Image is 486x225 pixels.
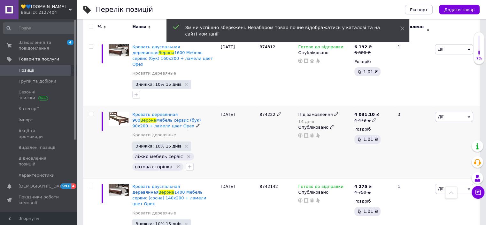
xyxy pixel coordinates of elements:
div: Ваш ID: 2127404 [21,10,77,15]
div: 6 880 ₴ [354,50,372,56]
div: 4 750 ₴ [354,189,372,195]
span: Групи та добірки [19,78,56,84]
span: готова сторінка [135,164,172,169]
a: Кровать двуспальная деревяннаяВерона1400 Мебель сервис (сосна) 140х200 + ламели цвет Орех [132,184,206,206]
span: Верона [158,50,174,55]
span: Товари та послуги [19,56,59,62]
div: Опубліковано [298,189,351,195]
div: 3 [394,107,433,179]
span: Кровать двуспальная деревянная [132,184,180,195]
img: Кровать деревянная 900 Верона Мебель сервис (бук) 90х200 + ламели цвет Орех [109,112,129,126]
span: Імпорт [19,117,33,123]
button: Додати товар [439,5,480,14]
span: 1400 Мебель сервис (сосна) 140х200 + ламели цвет Орех [132,190,206,206]
span: 1.01 ₴ [363,137,378,142]
div: 14 днів [298,119,338,124]
div: Зміни успішно збережені. Незабаром товар почне відображатись у каталозі та на сайті компанії [185,24,384,37]
span: ліжко мебель сервіс [135,154,183,159]
span: Кровать деревянная 900 [132,112,178,123]
span: Експорт [410,7,428,12]
div: Перелік позицій [96,6,153,13]
div: ₴ [354,44,372,50]
div: Опубліковано [298,50,351,56]
button: Експорт [405,5,433,14]
span: Позиції [19,68,34,73]
span: 874222 [259,112,275,117]
span: Мебель сервис (бук) 90х200 + ламели цвет Орех [132,118,201,128]
div: Опубліковано [298,125,351,130]
div: Роздріб [354,126,392,132]
span: Додати товар [444,7,474,12]
input: Пошук [3,22,75,34]
button: Чат з покупцем [472,186,484,199]
span: Показники роботи компанії [19,194,59,206]
span: Замовлення та повідомлення [19,40,59,51]
span: 874312 [259,44,275,49]
div: [DATE] [219,107,258,179]
span: Сезонні знижки [19,89,59,101]
div: 7% [474,56,484,61]
span: 99+ [61,183,71,189]
span: Дії [438,114,443,119]
span: 4 [67,40,73,45]
div: 4 479 ₴ [354,117,379,123]
div: Роздріб [354,198,392,204]
img: Кровать двуспальная деревянная Верона 1600 Мебель сервис (бук) 160х200 + ламели цвет Орех [109,44,129,57]
b: 4 275 [354,184,367,189]
b: 6 192 [354,44,367,49]
a: Кровать двуспальная деревяннаяВерона1600 Мебель сервис (бук) 160х200 + ламели цвет Орех [132,44,213,67]
div: ₴ [354,112,379,117]
img: Кровать двуспальная деревянная Верона 1400 Мебель сервис (сосна) 140х200 + ламели цвет Орех [109,184,129,196]
span: Знижка: 10% 15 днів [135,144,181,148]
span: Кровать двуспальная деревянная [132,44,180,55]
div: ₴ [354,184,372,189]
svg: Видалити мітку [176,164,181,169]
span: Категорії [19,106,39,112]
span: 1.01 ₴ [363,69,378,74]
span: Акції та промокоди [19,128,59,140]
span: % [97,24,102,30]
a: Кровать деревянная 900ВеронаМебель сервис (бук) 90х200 + ламели цвет Орех [132,112,201,128]
span: Видалені позиції [19,145,55,150]
span: Назва [132,24,146,30]
span: 8742142 [259,184,278,189]
span: Готово до відправки [298,44,343,51]
span: [DEMOGRAPHIC_DATA] [19,183,66,189]
span: Під замовлення [298,112,333,119]
a: Кровати деревяные [132,210,176,216]
span: 1600 Мебель сервис (бук) 160х200 + ламели цвет Орех [132,50,213,67]
div: Роздріб [354,59,392,65]
span: 4 [71,183,76,189]
b: 4 031.10 [354,112,375,117]
a: Кровати деревяные [132,132,176,138]
span: Знижка: 10% 15 днів [135,82,181,86]
div: [DATE] [219,39,258,107]
span: Характеристики [19,173,55,178]
span: Замовлення [397,24,425,36]
span: Дії [438,47,443,52]
span: Верона [158,190,174,195]
span: Дії [438,186,443,191]
span: Відновлення позицій [19,156,59,167]
a: Кровати деревяные [132,70,176,76]
span: Готово до відправки [298,184,343,191]
span: Панель управління [19,211,59,222]
div: 1 [394,39,433,107]
span: Верона [140,118,156,123]
span: 💛💙isobi.com.ua [21,4,69,10]
svg: Видалити мітку [186,154,191,159]
span: 1.01 ₴ [363,209,378,214]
